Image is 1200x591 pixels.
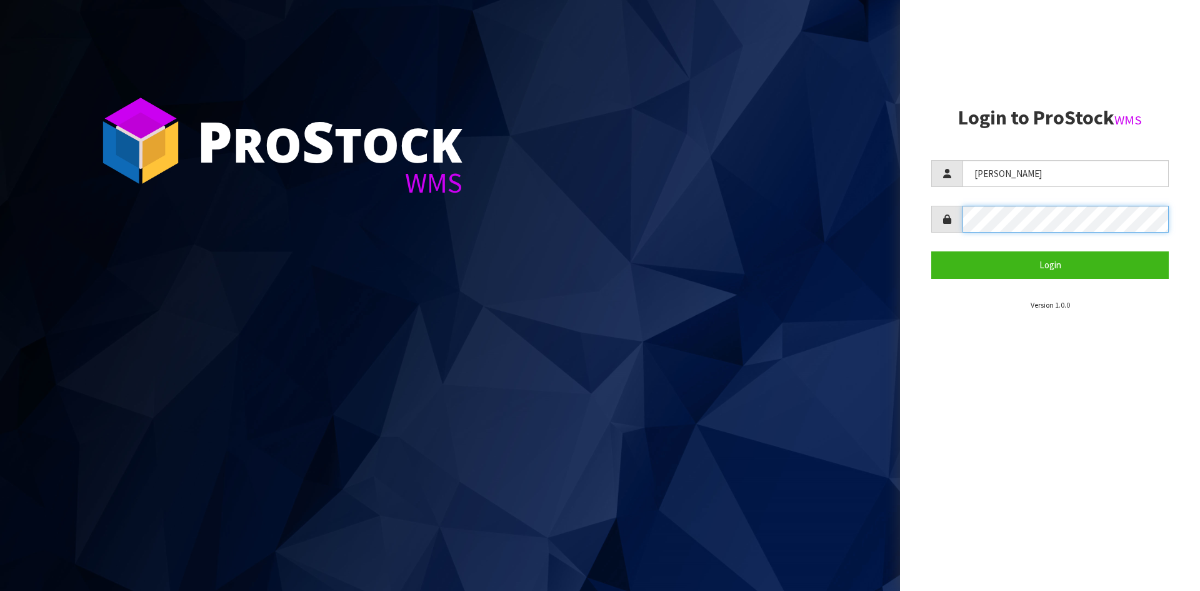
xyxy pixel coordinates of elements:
div: WMS [197,169,462,197]
h2: Login to ProStock [931,107,1169,129]
small: WMS [1114,112,1142,128]
input: Username [962,160,1169,187]
img: ProStock Cube [94,94,187,188]
span: S [302,103,334,179]
div: ro tock [197,113,462,169]
small: Version 1.0.0 [1031,300,1070,310]
span: P [197,103,232,179]
button: Login [931,251,1169,278]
